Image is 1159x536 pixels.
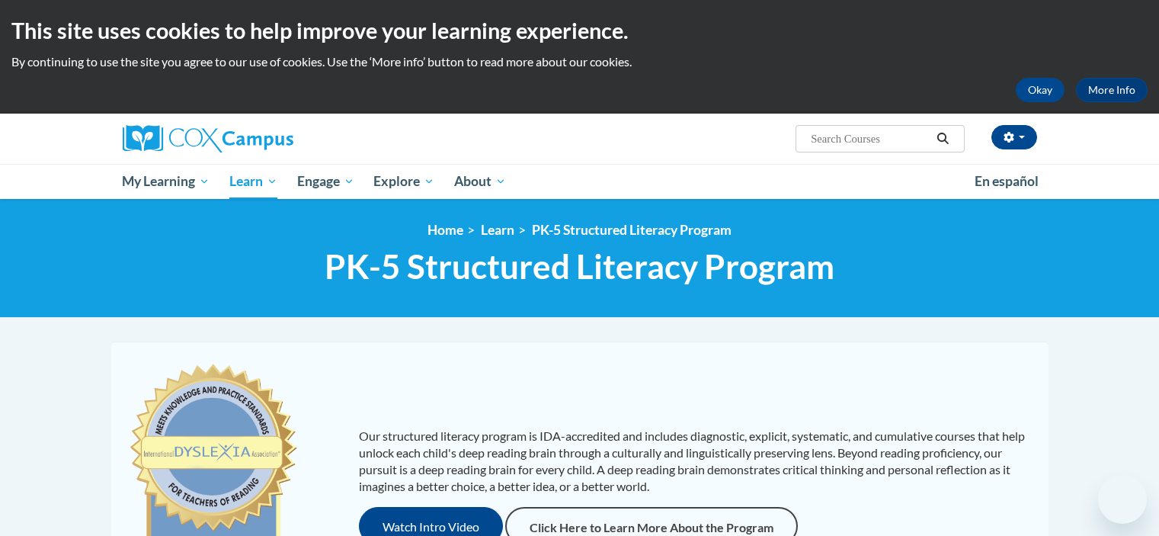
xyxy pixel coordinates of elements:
a: Home [427,222,463,238]
h2: This site uses cookies to help improve your learning experience. [11,15,1148,46]
a: Cox Campus [123,125,412,152]
a: Explore [363,164,444,199]
div: Main menu [100,164,1060,199]
a: Engage [287,164,364,199]
p: By continuing to use the site you agree to our use of cookies. Use the ‘More info’ button to read... [11,53,1148,70]
a: PK-5 Structured Literacy Program [532,222,732,238]
a: Learn [219,164,287,199]
iframe: Button to launch messaging window [1098,475,1147,524]
span: My Learning [122,172,210,191]
button: Account Settings [991,125,1037,149]
span: Explore [373,172,434,191]
span: En español [975,173,1039,189]
input: Search Courses [809,130,931,148]
span: Learn [229,172,277,191]
a: En español [965,165,1049,197]
button: Search [931,130,954,148]
span: Engage [297,172,354,191]
span: PK-5 Structured Literacy Program [325,246,834,287]
a: More Info [1076,78,1148,102]
button: Okay [1016,78,1065,102]
img: Cox Campus [123,125,293,152]
span: About [454,172,506,191]
a: Learn [481,222,514,238]
a: About [444,164,516,199]
a: My Learning [113,164,220,199]
p: Our structured literacy program is IDA-accredited and includes diagnostic, explicit, systematic, ... [359,428,1033,495]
